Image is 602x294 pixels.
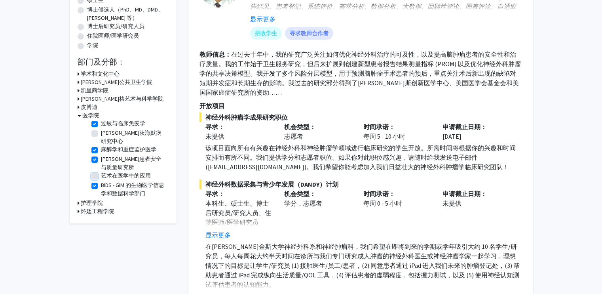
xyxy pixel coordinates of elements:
[284,123,316,131] font: 机会类型：
[205,231,231,239] font: 显示更多
[284,199,322,207] font: 学分，志愿者
[81,95,163,102] font: [PERSON_NAME]格艺术与科学学院
[81,103,97,111] font: 皮博迪
[81,208,114,215] font: 怀廷工程学院
[87,42,98,49] font: 学院
[199,50,521,96] font: 在过去十年中，我的研究广泛关注如何优化神经外科治疗的可及性，以及提高脑肿瘤患者的安全性和治疗质量。我的工作始于卫生服务研究，但后来扩展到创建新型患者报告结果测量指标 (PROM) 以及优化神经外...
[363,132,405,140] font: 每周 5 - 10 小时
[255,30,277,37] font: 招收学生
[87,23,144,30] font: 博士后研究员/研究人员
[284,132,303,140] font: 志愿者
[205,144,516,171] font: 该项目面向所有有兴趣在神经外科和神经肿瘤学领域进行临床研究的学生开放。所需时间将根据你的兴趣和时间安排而有所不同。我们提供学分和志愿者职位。如果你对此职位感兴趣，请随时给我发送电子邮件 ([EM...
[101,129,161,145] font: [PERSON_NAME]茨海默病研究中心
[205,242,520,288] font: 在[PERSON_NAME]金斯大学神经外科系和神经肿瘤科，我们希望在即将到来的学期或学年吸引大约 10 名学生/研究员，每人每周花大约半天时间在诊所与我们专门研究成人肿瘤的神经外科医生或神经肿...
[199,50,231,58] font: 教师信息：
[81,199,103,206] font: 护理学院
[199,102,225,110] font: 开放项目
[87,6,163,21] font: 博士候选人（PhD、MD、DMD、[PERSON_NAME] 等）
[87,32,139,39] font: 住院医师/医学研究员
[81,70,120,77] font: 学术和文化中心
[250,14,275,24] button: 显示更多
[205,180,338,188] font: 神经外科数据采集与青少年发展（DANDY）计划
[442,190,487,198] font: 申请截止日期：
[101,146,156,153] font: 麻醉学和重症监护医学
[205,199,271,226] font: 本科生、硕士生、博士后研究员/研究人员、住院医师/医学研究员
[442,132,461,140] font: [DATE]
[205,230,231,240] button: 显示更多
[81,87,108,94] font: 凯里商学院
[101,181,164,197] font: BIDS - GIM 的生物医学信息学和数据科学部门
[6,258,34,288] iframe: 聊天
[101,155,161,171] font: [PERSON_NAME]患者安全与质量研究所
[78,57,125,67] font: 部门及分部：
[101,198,123,205] font: 生物化学
[290,30,329,37] font: 寻求教师合作者
[363,190,395,198] font: 时间承诺：
[101,172,151,179] font: 艺术在医学中的应用
[205,132,224,140] font: 未提供
[82,112,99,119] font: 医学院
[250,15,275,23] font: 显示更多
[442,123,487,131] font: 申请截止日期：
[205,190,224,198] font: 寻求：
[81,78,152,86] font: [PERSON_NAME]公共卫生学院
[284,190,316,198] font: 机会类型：
[363,199,402,207] font: 每周 0 - 5 小时
[101,120,145,127] font: 过敏与临床免疫学
[442,199,461,207] font: 未提供
[363,123,395,131] font: 时间承诺：
[205,123,224,131] font: 寻求：
[205,113,288,121] font: 神经外科肿瘤学成果研究职位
